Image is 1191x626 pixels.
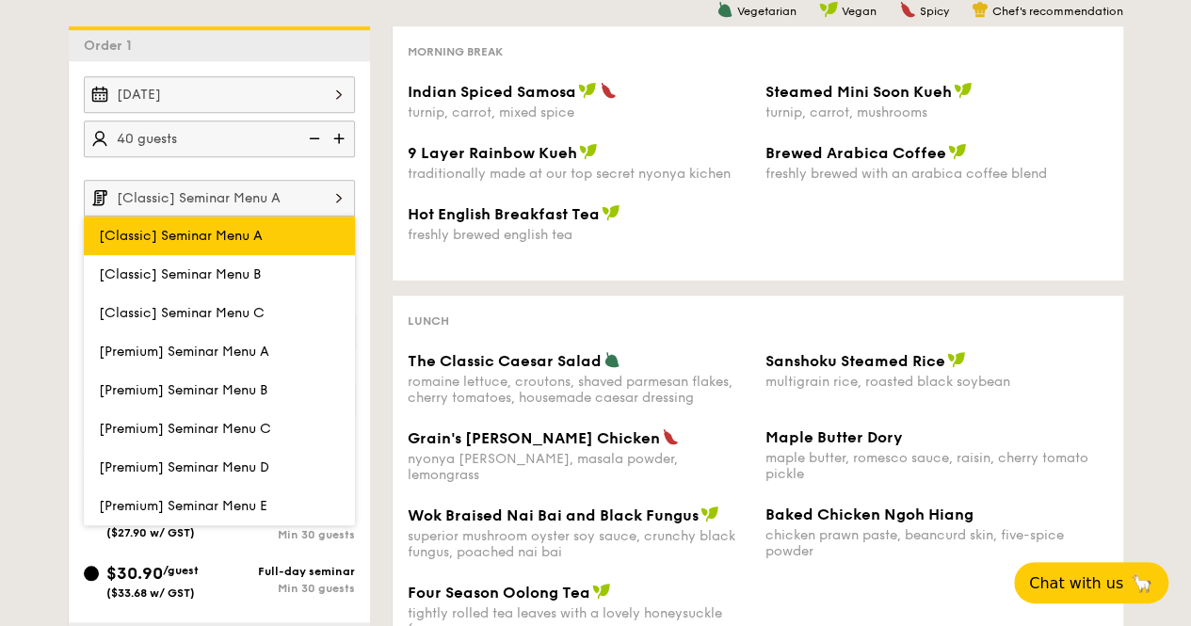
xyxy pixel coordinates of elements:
span: Steamed Mini Soon Kueh [765,83,952,101]
span: Chef's recommendation [992,5,1123,18]
img: icon-vegetarian.fe4039eb.svg [604,351,620,368]
img: icon-add.58712e84.svg [327,120,355,156]
span: Chat with us [1029,574,1123,592]
div: romaine lettuce, croutons, shaved parmesan flakes, cherry tomatoes, housemade caesar dressing [408,374,750,406]
div: turnip, carrot, mushrooms [765,104,1108,120]
img: icon-spicy.37a8142b.svg [600,82,617,99]
img: icon-reduce.1d2dbef1.svg [298,120,327,156]
input: Number of guests [84,120,355,157]
span: Lunch [408,314,449,328]
img: icon-vegan.f8ff3823.svg [948,143,967,160]
span: Spicy [920,5,949,18]
span: $30.90 [106,563,163,584]
span: ($33.68 w/ GST) [106,586,195,600]
img: icon-vegan.f8ff3823.svg [578,82,597,99]
div: freshly brewed with an arabica coffee blend [765,166,1108,182]
button: Chat with us🦙 [1014,562,1168,603]
div: Min 30 guests [219,528,355,541]
span: Order 1 [84,38,139,54]
img: icon-vegan.f8ff3823.svg [947,351,966,368]
span: Morning break [408,45,503,58]
img: icon-vegan.f8ff3823.svg [700,506,719,522]
img: icon-vegan.f8ff3823.svg [954,82,973,99]
img: icon-spicy.37a8142b.svg [662,428,679,445]
span: [Premium] Seminar Menu D [99,459,269,475]
div: Full-day seminar [219,565,355,578]
span: Hot English Breakfast Tea [408,205,600,223]
span: [Classic] Seminar Menu C [99,305,265,321]
div: Min 30 guests [219,582,355,595]
span: [Classic] Seminar Menu B [99,266,261,282]
img: icon-chef-hat.a58ddaea.svg [972,1,989,18]
span: Brewed Arabica Coffee [765,144,946,162]
div: superior mushroom oyster soy sauce, crunchy black fungus, poached nai bai [408,528,750,560]
span: 🦙 [1131,572,1153,594]
span: Maple Butter Dory [765,428,903,446]
img: icon-chevron-right.3c0dfbd6.svg [323,180,355,216]
span: Vegetarian [737,5,797,18]
span: Baked Chicken Ngoh Hiang [765,506,974,523]
div: chicken prawn paste, beancurd skin, five-spice powder [765,527,1108,559]
div: maple butter, romesco sauce, raisin, cherry tomato pickle [765,450,1108,482]
span: [Classic] Seminar Menu A [99,228,263,244]
img: icon-vegan.f8ff3823.svg [819,1,838,18]
div: traditionally made at our top secret nyonya kichen [408,166,750,182]
div: freshly brewed english tea [408,227,750,243]
span: Wok Braised Nai Bai and Black Fungus [408,506,699,524]
input: $30.90/guest($33.68 w/ GST)Full-day seminarMin 30 guests [84,566,99,581]
span: Four Season Oolong Tea [408,584,590,602]
span: ($27.90 w/ GST) [106,526,195,539]
span: Sanshoku Steamed Rice [765,352,945,370]
img: icon-vegan.f8ff3823.svg [602,204,620,221]
span: 9 Layer Rainbow Kueh [408,144,577,162]
img: icon-spicy.37a8142b.svg [899,1,916,18]
img: icon-vegan.f8ff3823.svg [579,143,598,160]
div: multigrain rice, roasted black soybean [765,374,1108,390]
span: Grain's [PERSON_NAME] Chicken [408,429,660,447]
input: Event date [84,76,355,113]
span: Vegan [842,5,877,18]
span: [Premium] Seminar Menu A [99,344,269,360]
span: [Premium] Seminar Menu C [99,421,271,437]
div: nyonya [PERSON_NAME], masala powder, lemongrass [408,451,750,483]
span: /guest [163,564,199,577]
img: icon-vegan.f8ff3823.svg [592,583,611,600]
span: [Premium] Seminar Menu E [99,498,267,514]
span: [Premium] Seminar Menu B [99,382,267,398]
span: Indian Spiced Samosa [408,83,576,101]
div: turnip, carrot, mixed spice [408,104,750,120]
span: The Classic Caesar Salad [408,352,602,370]
img: icon-vegetarian.fe4039eb.svg [716,1,733,18]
